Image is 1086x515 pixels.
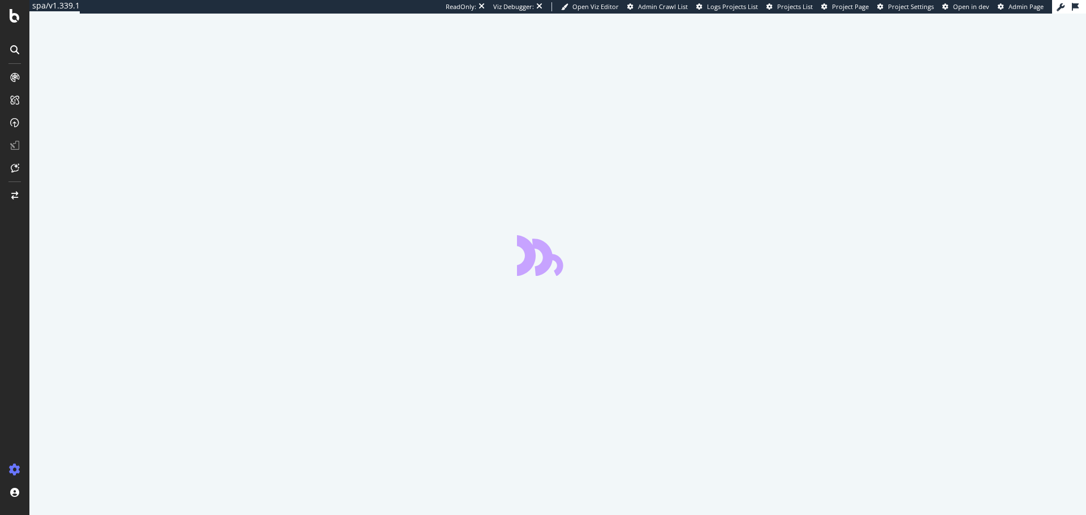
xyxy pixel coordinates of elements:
div: ReadOnly: [446,2,476,11]
span: Project Page [832,2,869,11]
span: Project Settings [888,2,934,11]
div: animation [517,235,598,276]
a: Open Viz Editor [561,2,619,11]
a: Open in dev [942,2,989,11]
div: Viz Debugger: [493,2,534,11]
span: Admin Page [1009,2,1044,11]
a: Logs Projects List [696,2,758,11]
a: Project Page [821,2,869,11]
span: Open in dev [953,2,989,11]
a: Admin Page [998,2,1044,11]
a: Project Settings [877,2,934,11]
span: Logs Projects List [707,2,758,11]
span: Admin Crawl List [638,2,688,11]
a: Projects List [766,2,813,11]
span: Projects List [777,2,813,11]
span: Open Viz Editor [572,2,619,11]
a: Admin Crawl List [627,2,688,11]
